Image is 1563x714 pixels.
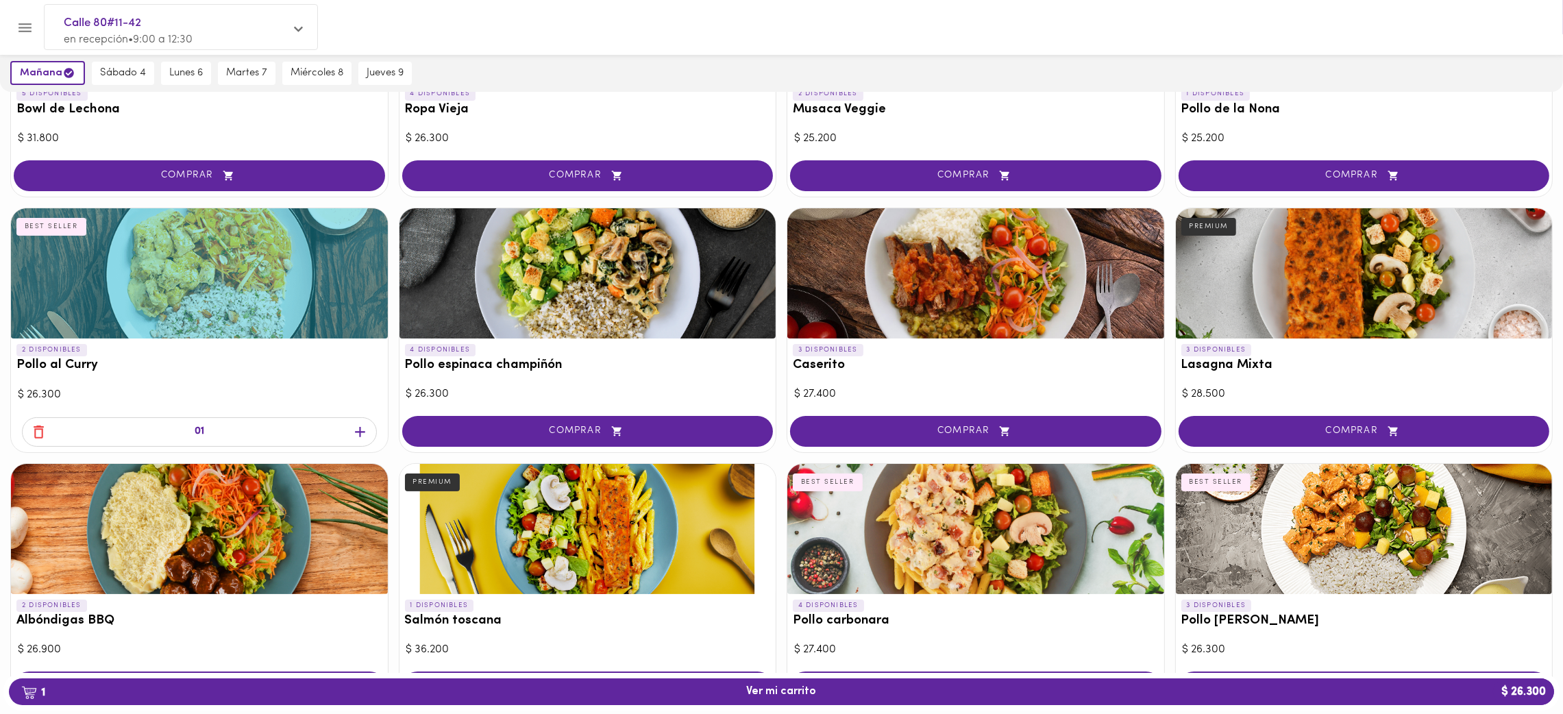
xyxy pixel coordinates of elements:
button: COMPRAR [1179,416,1550,447]
p: 1 DISPONIBLES [1181,88,1251,100]
div: BEST SELLER [16,218,86,236]
div: $ 26.300 [406,386,770,402]
p: 1 DISPONIBLES [405,600,474,612]
button: lunes 6 [161,62,211,85]
span: COMPRAR [807,426,1144,437]
button: COMPRAR [402,416,774,447]
div: $ 28.500 [1183,386,1546,402]
div: Pollo al Curry [11,208,388,338]
div: $ 27.400 [794,386,1157,402]
div: Lasagna Mixta [1176,208,1553,338]
h3: Ropa Vieja [405,103,771,117]
button: Menu [8,11,42,45]
p: 3 DISPONIBLES [793,344,863,356]
button: COMPRAR [14,160,385,191]
h3: Caserito [793,358,1159,373]
button: miércoles 8 [282,62,352,85]
span: COMPRAR [807,170,1144,182]
h3: Albóndigas BBQ [16,614,382,628]
span: miércoles 8 [291,67,343,79]
span: Ver mi carrito [747,685,817,698]
div: $ 31.800 [18,131,381,147]
div: $ 26.900 [18,642,381,658]
h3: Musaca Veggie [793,103,1159,117]
button: COMPRAR [790,160,1161,191]
h3: Bowl de Lechona [16,103,382,117]
button: mañana [10,61,85,85]
div: Pollo carbonara [787,464,1164,594]
h3: Pollo al Curry [16,358,382,373]
div: $ 36.200 [406,642,770,658]
div: $ 27.400 [794,642,1157,658]
p: 4 DISPONIBLES [793,600,864,612]
p: 3 DISPONIBLES [1181,344,1252,356]
div: $ 26.300 [406,131,770,147]
div: BEST SELLER [793,473,863,491]
div: $ 26.300 [18,387,381,403]
p: 01 [195,424,204,440]
span: COMPRAR [1196,170,1533,182]
h3: Salmón toscana [405,614,771,628]
h3: Pollo carbonara [793,614,1159,628]
div: PREMIUM [1181,218,1237,236]
p: 4 DISPONIBLES [405,344,476,356]
p: 5 DISPONIBLES [16,88,88,100]
iframe: Messagebird Livechat Widget [1484,635,1549,700]
div: Caserito [787,208,1164,338]
span: martes 7 [226,67,267,79]
span: COMPRAR [1196,426,1533,437]
div: Albóndigas BBQ [11,464,388,594]
h3: Pollo de la Nona [1181,103,1547,117]
p: 2 DISPONIBLES [16,600,87,612]
span: COMPRAR [419,170,756,182]
p: 3 DISPONIBLES [1181,600,1252,612]
p: 4 DISPONIBLES [405,88,476,100]
button: COMPRAR [402,160,774,191]
div: Pollo espinaca champiñón [399,208,776,338]
div: Pollo Tikka Massala [1176,464,1553,594]
div: BEST SELLER [1181,473,1251,491]
div: $ 25.200 [1183,131,1546,147]
button: COMPRAR [790,416,1161,447]
span: mañana [20,66,75,79]
p: 2 DISPONIBLES [793,88,863,100]
p: 2 DISPONIBLES [16,344,87,356]
h3: Pollo espinaca champiñón [405,358,771,373]
div: $ 26.300 [1183,642,1546,658]
span: en recepción • 9:00 a 12:30 [64,34,193,45]
div: $ 25.200 [794,131,1157,147]
span: jueves 9 [367,67,404,79]
div: PREMIUM [405,473,460,491]
img: cart.png [21,686,37,700]
span: Calle 80#11-42 [64,14,284,32]
button: COMPRAR [1179,160,1550,191]
button: jueves 9 [358,62,412,85]
button: martes 7 [218,62,275,85]
div: Salmón toscana [399,464,776,594]
h3: Pollo [PERSON_NAME] [1181,614,1547,628]
span: COMPRAR [419,426,756,437]
span: sábado 4 [100,67,146,79]
button: 1Ver mi carrito$ 26.300 [9,678,1554,705]
b: 1 [13,683,53,701]
span: lunes 6 [169,67,203,79]
span: COMPRAR [31,170,368,182]
button: sábado 4 [92,62,154,85]
h3: Lasagna Mixta [1181,358,1547,373]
